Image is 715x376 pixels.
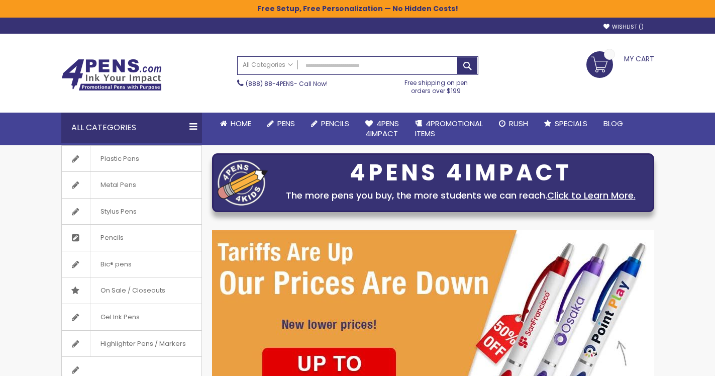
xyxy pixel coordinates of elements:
div: All Categories [61,113,202,143]
a: Rush [491,113,536,135]
span: On Sale / Closeouts [90,277,175,304]
img: four_pen_logo.png [218,160,268,206]
div: The more pens you buy, the more students we can reach. [273,189,649,203]
a: 4Pens4impact [357,113,407,145]
a: Pencils [62,225,201,251]
a: Bic® pens [62,251,201,277]
a: Specials [536,113,595,135]
span: Stylus Pens [90,199,147,225]
a: Metal Pens [62,172,201,198]
span: Pencils [90,225,134,251]
span: Pencils [321,118,349,129]
span: Bic® pens [90,251,142,277]
div: 4PENS 4IMPACT [273,162,649,183]
a: Stylus Pens [62,199,201,225]
span: All Categories [243,61,293,69]
span: Home [231,118,251,129]
span: Plastic Pens [90,146,149,172]
a: 4PROMOTIONALITEMS [407,113,491,145]
a: Pencils [303,113,357,135]
span: Highlighter Pens / Markers [90,331,196,357]
a: Plastic Pens [62,146,201,172]
a: Pens [259,113,303,135]
a: On Sale / Closeouts [62,277,201,304]
a: All Categories [238,57,298,73]
a: Gel Ink Pens [62,304,201,330]
span: Specials [555,118,587,129]
span: Pens [277,118,295,129]
span: Metal Pens [90,172,146,198]
a: Highlighter Pens / Markers [62,331,201,357]
a: Wishlist [603,23,644,31]
div: Free shipping on pen orders over $199 [394,75,478,95]
span: - Call Now! [246,79,328,88]
span: Blog [603,118,623,129]
a: Click to Learn More. [547,189,636,202]
span: 4PROMOTIONAL ITEMS [415,118,483,139]
a: (888) 88-4PENS [246,79,294,88]
span: Gel Ink Pens [90,304,150,330]
span: Rush [509,118,528,129]
img: 4Pens Custom Pens and Promotional Products [61,59,162,91]
a: Home [212,113,259,135]
span: 4Pens 4impact [365,118,399,139]
a: Blog [595,113,631,135]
